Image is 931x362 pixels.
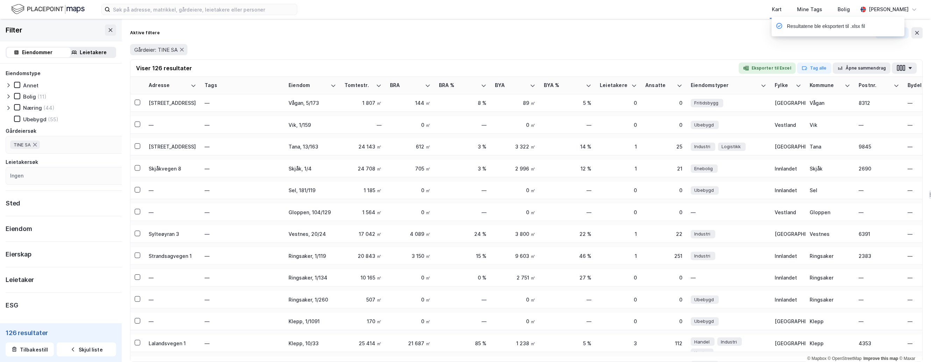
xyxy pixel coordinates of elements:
div: 1 [600,165,637,172]
div: Ingen [10,172,23,180]
div: — [439,296,486,303]
div: — [439,187,486,194]
div: — [439,318,486,325]
div: — [544,209,591,216]
div: — [205,272,280,283]
div: Viser 126 resultater [136,64,192,72]
div: 6391 [859,230,899,238]
div: Kommune [810,82,842,89]
div: 25 [645,143,682,150]
div: — [205,97,280,109]
div: 3 322 ㎡ [495,143,535,150]
div: — [149,121,196,129]
div: 89 ㎡ [495,99,535,107]
div: Sel [810,187,850,194]
div: — [859,209,899,216]
div: 9 603 ㎡ [495,252,535,260]
div: 0 ㎡ [390,121,431,129]
div: 0 [600,209,637,216]
div: Vik, 1/159 [289,121,336,129]
div: Vik [810,121,850,129]
div: Klepp [810,318,850,325]
div: 3 150 ㎡ [390,252,431,260]
div: Postnr. [859,82,891,89]
div: Ubebygd [23,116,47,123]
div: Vestland [775,121,801,129]
div: 0 ㎡ [390,187,431,194]
div: 3 800 ㎡ [495,230,535,238]
span: Kontor [694,349,709,356]
div: 0 % [439,274,486,281]
img: logo.f888ab2527a4732fd821a326f86c7f29.svg [11,3,85,15]
input: Søk på adresse, matrikkel, gårdeiere, leietakere eller personer [110,4,297,15]
div: Sel, 181/119 [289,187,336,194]
div: ESG [6,301,18,310]
div: 0 ㎡ [495,121,535,129]
div: Innlandet [775,187,801,194]
div: 3 % [439,165,486,172]
div: — [859,274,899,281]
div: 126 resultater [6,328,116,337]
div: Ringsaker, 1/119 [289,252,336,260]
div: BYA % [544,82,583,89]
div: 112 [645,340,682,347]
div: — [859,121,899,129]
div: Mine Tags [797,5,822,14]
div: 0 ㎡ [390,274,431,281]
div: Eiendomstyper [691,82,758,89]
div: — [691,272,766,283]
span: Ubebygd [694,318,714,325]
div: Chat Widget [896,328,931,362]
div: 24 143 ㎡ [344,143,382,150]
div: Vestland [775,209,801,216]
div: Skjåk, 1/4 [289,165,336,172]
div: 24 % [439,230,486,238]
div: Ringsaker, 1/134 [289,274,336,281]
div: — [205,141,280,152]
div: BYA [495,82,527,89]
div: — [205,294,280,305]
div: Klepp, 10/33 [289,340,336,347]
div: Strandsagvegen 1 [149,252,196,260]
div: 2 751 ㎡ [495,274,535,281]
div: 4 089 ㎡ [390,230,431,238]
div: — [859,296,899,303]
span: Industri [694,230,710,238]
div: Tomtestr. [344,82,373,89]
div: Innlandet [775,252,801,260]
div: 5 % [544,99,591,107]
div: 0 [600,99,637,107]
div: Leietakere [600,82,628,89]
div: Vågan [810,99,850,107]
span: Gårdeier: TINE SA [134,46,178,53]
span: Logistikk [722,143,741,150]
div: — [691,207,766,218]
div: 25 414 ㎡ [344,340,382,347]
div: 0 [600,296,637,303]
div: 22 % [544,230,591,238]
button: Åpne sammendrag [833,63,891,74]
div: — [344,121,382,129]
div: Sylteøyran 3 [149,230,196,238]
div: Leietakersøk [6,158,38,166]
div: Eierskap [6,250,31,259]
div: 0 ㎡ [390,318,431,325]
div: Tana, 13/163 [289,143,336,150]
div: 17 042 ㎡ [344,230,382,238]
div: Bolig [23,93,36,100]
div: 507 ㎡ [344,296,382,303]
div: 0 [645,296,682,303]
div: Innlandet [775,274,801,281]
div: 0 [600,187,637,194]
div: 0 [645,274,682,281]
div: [GEOGRAPHIC_DATA] [775,143,801,150]
div: 85 % [439,340,486,347]
div: 0 [645,187,682,194]
div: 2383 [859,252,899,260]
div: Ringsaker [810,274,850,281]
div: 612 ㎡ [390,143,431,150]
div: 21 [645,165,682,172]
button: Eksporter til Excel [739,63,796,74]
div: — [205,207,280,218]
div: 1 [600,230,637,238]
